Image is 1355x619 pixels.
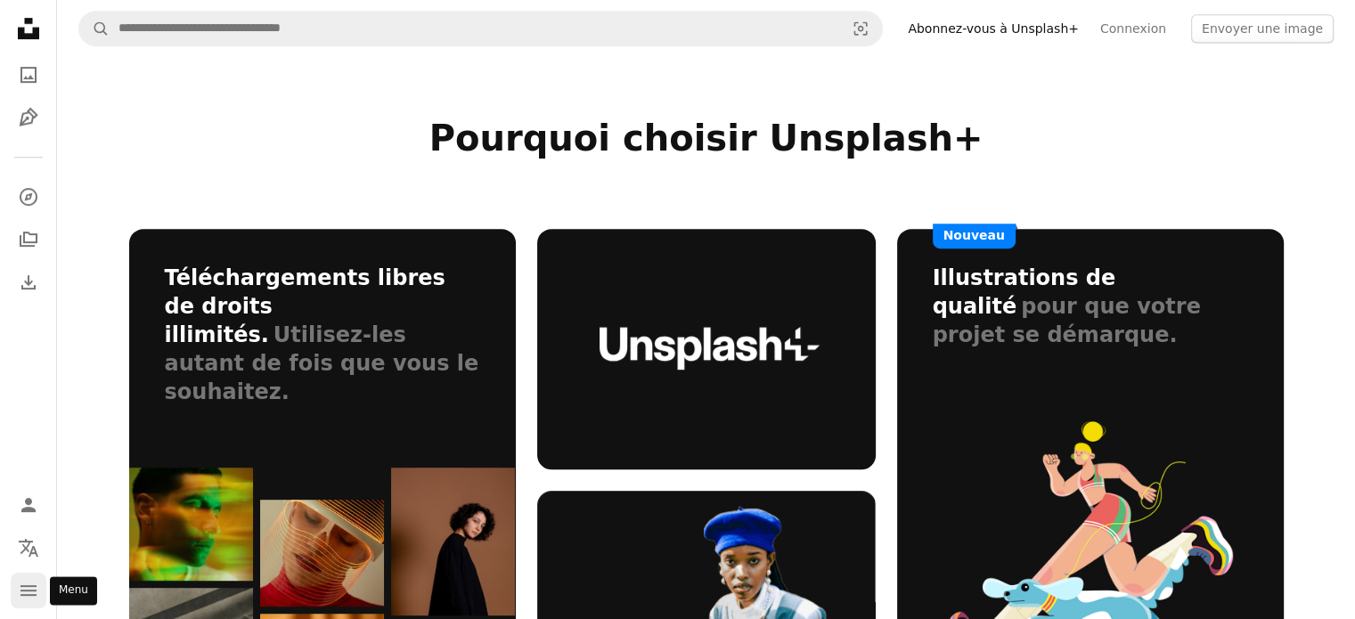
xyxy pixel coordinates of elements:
span: pour que votre projet se démarque. [933,294,1201,347]
a: Accueil — Unsplash [11,11,46,50]
button: Langue [11,530,46,566]
img: bento_img-05.jpg [391,468,515,615]
img: bento_img-01.jpg [129,468,253,581]
a: Illustrations [11,100,46,135]
button: Menu [11,573,46,608]
button: Rechercher sur Unsplash [79,12,110,45]
a: Explorer [11,179,46,215]
a: Photos [11,57,46,93]
a: Abonnez-vous à Unsplash+ [897,14,1090,43]
span: Nouveau [933,224,1016,248]
button: Envoyer une image [1191,14,1334,43]
h2: Pourquoi choisir Unsplash+ [129,117,1284,159]
span: Utilisez-les autant de fois que vous le souhaitez. [165,322,479,404]
form: Rechercher des visuels sur tout le site [78,11,883,46]
button: Recherche de visuels [839,12,882,45]
a: Collections [11,222,46,257]
h3: Illustrations de qualité [933,265,1116,319]
img: bento_img-03.jpg [260,500,384,607]
a: Historique de téléchargement [11,265,46,300]
h3: Téléchargements libres de droits illimités. [165,265,445,347]
a: Connexion / S’inscrire [11,487,46,523]
a: Connexion [1090,14,1177,43]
